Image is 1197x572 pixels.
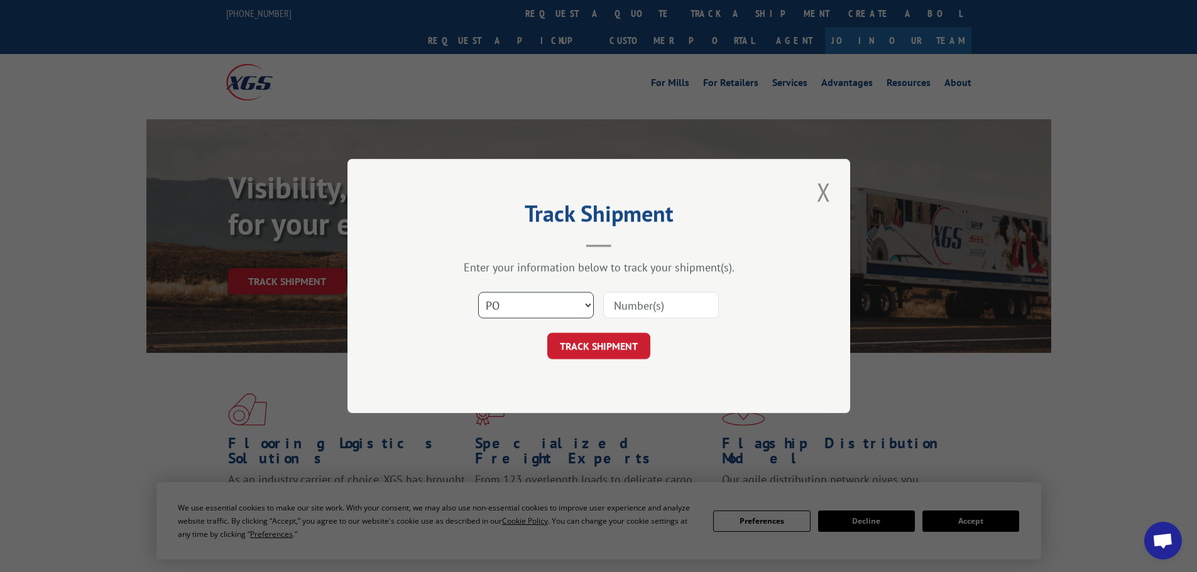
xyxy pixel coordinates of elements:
div: Enter your information below to track your shipment(s). [410,260,787,274]
a: Open chat [1144,522,1182,559]
input: Number(s) [603,292,719,318]
h2: Track Shipment [410,205,787,229]
button: Close modal [813,175,834,209]
button: TRACK SHIPMENT [547,333,650,359]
